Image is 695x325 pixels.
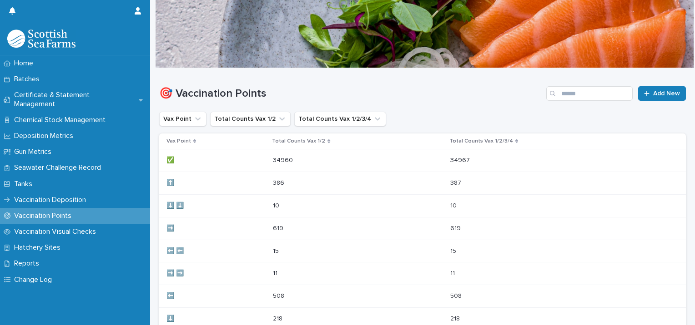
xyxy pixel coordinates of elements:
[273,291,286,300] p: 508
[450,155,472,164] p: 34967
[166,313,176,323] p: ⬇️
[166,136,191,146] p: Vax Point
[273,223,285,232] p: 619
[10,132,81,140] p: Deposition Metrics
[450,177,463,187] p: 387
[546,86,633,101] input: Search
[159,262,686,285] tr: ➡️ ➡️➡️ ➡️ 1111 1111
[10,212,79,220] p: Vaccination Points
[10,259,46,268] p: Reports
[159,112,206,126] button: Vax Point
[159,87,543,100] h1: 🎯 Vaccination Points
[272,136,325,146] p: Total Counts Vax 1/2
[638,86,686,101] a: Add New
[10,59,40,68] p: Home
[7,30,76,48] img: uOABhIYSsOPhGJQdTwEw
[10,163,108,172] p: Seawater Challenge Record
[166,155,176,164] p: ✅
[159,217,686,240] tr: ➡️➡️ 619619 619619
[653,90,680,97] span: Add New
[273,177,286,187] p: 386
[159,240,686,262] tr: ⬅️ ⬅️⬅️ ⬅️ 1515 1515
[450,223,463,232] p: 619
[166,246,186,255] p: ⬅️ ⬅️
[10,227,103,236] p: Vaccination Visual Checks
[450,268,457,277] p: 11
[166,223,176,232] p: ➡️
[10,196,93,204] p: Vaccination Deposition
[450,291,463,300] p: 508
[159,194,686,217] tr: ⬇️ ⬇️⬇️ ⬇️ 1010 1010
[294,112,386,126] button: Total Counts Vax 1/2/3/4
[450,200,458,210] p: 10
[10,243,68,252] p: Hatchery Sites
[166,291,176,300] p: ⬅️
[166,177,176,187] p: ⬆️
[450,246,458,255] p: 15
[166,268,186,277] p: ➡️ ➡️
[273,313,284,323] p: 218
[10,75,47,84] p: Batches
[210,112,291,126] button: Total Counts Vax 1/2
[10,276,59,284] p: Change Log
[450,313,462,323] p: 218
[10,91,139,108] p: Certificate & Statement Management
[449,136,513,146] p: Total Counts Vax 1/2/3/4
[159,149,686,172] tr: ✅✅ 3496034960 3496734967
[273,246,281,255] p: 15
[273,268,279,277] p: 11
[10,148,59,156] p: Gun Metrics
[10,180,40,188] p: Tanks
[166,200,186,210] p: ⬇️ ⬇️
[10,116,113,124] p: Chemical Stock Management
[273,155,295,164] p: 34960
[159,172,686,195] tr: ⬆️⬆️ 386386 387387
[159,285,686,308] tr: ⬅️⬅️ 508508 508508
[273,200,281,210] p: 10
